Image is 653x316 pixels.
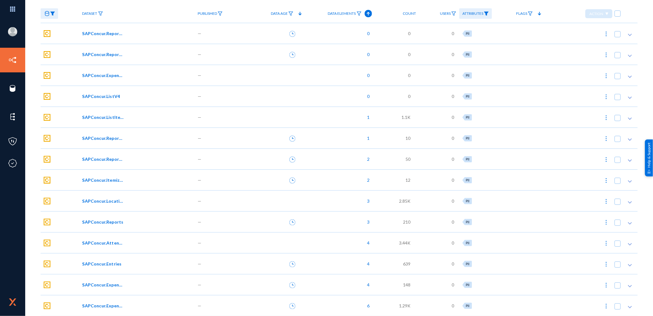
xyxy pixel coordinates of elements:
a: Flags [513,8,536,19]
span: Count [403,11,416,16]
img: icon-more.svg [603,31,609,37]
img: sapconcur.svg [44,177,50,184]
span: 50 [406,156,411,162]
span: Data Elements [328,11,356,16]
span: 0 [452,240,454,246]
span: 0 [452,261,454,267]
img: sapconcur.svg [44,72,50,79]
span: PII [466,304,469,308]
a: Dataset [79,8,106,19]
span: 3 [364,198,370,204]
img: icon-more.svg [603,198,609,205]
span: SAPConcur.Expenses [82,282,124,288]
img: icon-more.svg [603,282,609,288]
span: 0 [452,282,454,288]
span: PII [466,283,469,287]
span: 3 [364,219,370,225]
img: icon-more.svg [603,177,609,184]
img: sapconcur.svg [44,51,50,58]
span: PII [466,52,469,56]
span: Data Age [271,11,288,16]
span: 1 [364,135,370,141]
img: blank-profile-picture.png [8,27,17,36]
span: 10 [406,135,411,141]
span: 0 [408,30,411,37]
span: 148 [403,282,410,288]
span: PII [466,241,469,245]
span: 4 [364,240,370,246]
img: sapconcur.svg [44,114,50,121]
img: sapconcur.svg [44,219,50,225]
span: 1.29K [399,302,411,309]
a: Published [195,8,226,19]
span: 639 [403,261,410,267]
span: — [198,302,201,309]
img: icon-filter-filled.svg [50,11,55,16]
span: PII [466,157,469,161]
img: icon-more.svg [603,303,609,309]
span: PII [466,115,469,119]
img: icon-more.svg [603,73,609,79]
img: icon-more.svg [603,52,609,58]
span: — [198,282,201,288]
img: icon-sources.svg [8,84,17,93]
img: help_support.svg [647,169,651,173]
span: — [198,72,201,79]
a: Attributes [459,8,492,19]
span: 0 [408,72,411,79]
img: icon-more.svg [603,94,609,100]
div: Help & Support [645,140,653,176]
img: icon-filter.svg [451,11,456,16]
img: icon-filter.svg [357,11,362,16]
span: 0 [452,30,454,37]
span: SAPConcur.ListV4 [82,93,120,99]
span: SAPConcur.Attendees [82,240,124,246]
img: sapconcur.svg [44,30,50,37]
span: SAPConcur.Itemizations [82,177,124,183]
span: Dataset [82,11,97,16]
span: Attributes [462,11,483,16]
span: 2 [364,177,370,183]
span: — [198,261,201,267]
img: icon-elements.svg [8,112,17,121]
img: sapconcur.svg [44,261,50,267]
span: 0 [452,156,454,162]
span: PII [466,178,469,182]
span: — [198,198,201,204]
span: 0 [408,51,411,58]
span: 6 [364,302,370,309]
span: PII [466,94,469,98]
span: 0 [452,219,454,225]
span: 0 [364,93,370,99]
span: 0 [452,114,454,120]
img: icon-more.svg [603,219,609,225]
span: 0 [364,51,370,58]
img: icon-filter.svg [528,11,533,16]
span: — [198,177,201,183]
span: SAPConcur.Locations [82,198,124,204]
img: icon-filter.svg [288,11,293,16]
span: 0 [452,177,454,183]
span: SAPConcur.ReportComments [82,135,124,141]
span: SAPConcur.ReportDetails [82,156,124,162]
img: app launcher [3,2,22,16]
a: Data Age [268,8,296,19]
span: PII [466,31,469,35]
img: sapconcur.svg [44,135,50,142]
img: icon-inventory.svg [8,55,17,65]
span: 0 [452,302,454,309]
span: 0 [408,93,411,99]
img: icon-compliance.svg [8,159,17,168]
img: sapconcur.svg [44,282,50,288]
span: SAPConcur.ExpenseGroupConfigurationPolicyExpenseTypes [82,72,124,79]
span: Flags [516,11,527,16]
span: 0 [364,72,370,79]
span: 0 [364,30,370,37]
span: 4 [364,261,370,267]
span: — [198,135,201,141]
span: SAPConcur.ReportDetailsExpenseEntry [82,51,124,58]
span: SAPConcur.ReportDetailsExpenseEntryItemization [82,30,124,37]
span: 0 [452,72,454,79]
span: 3.44K [399,240,411,246]
span: 2.85K [399,198,411,204]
